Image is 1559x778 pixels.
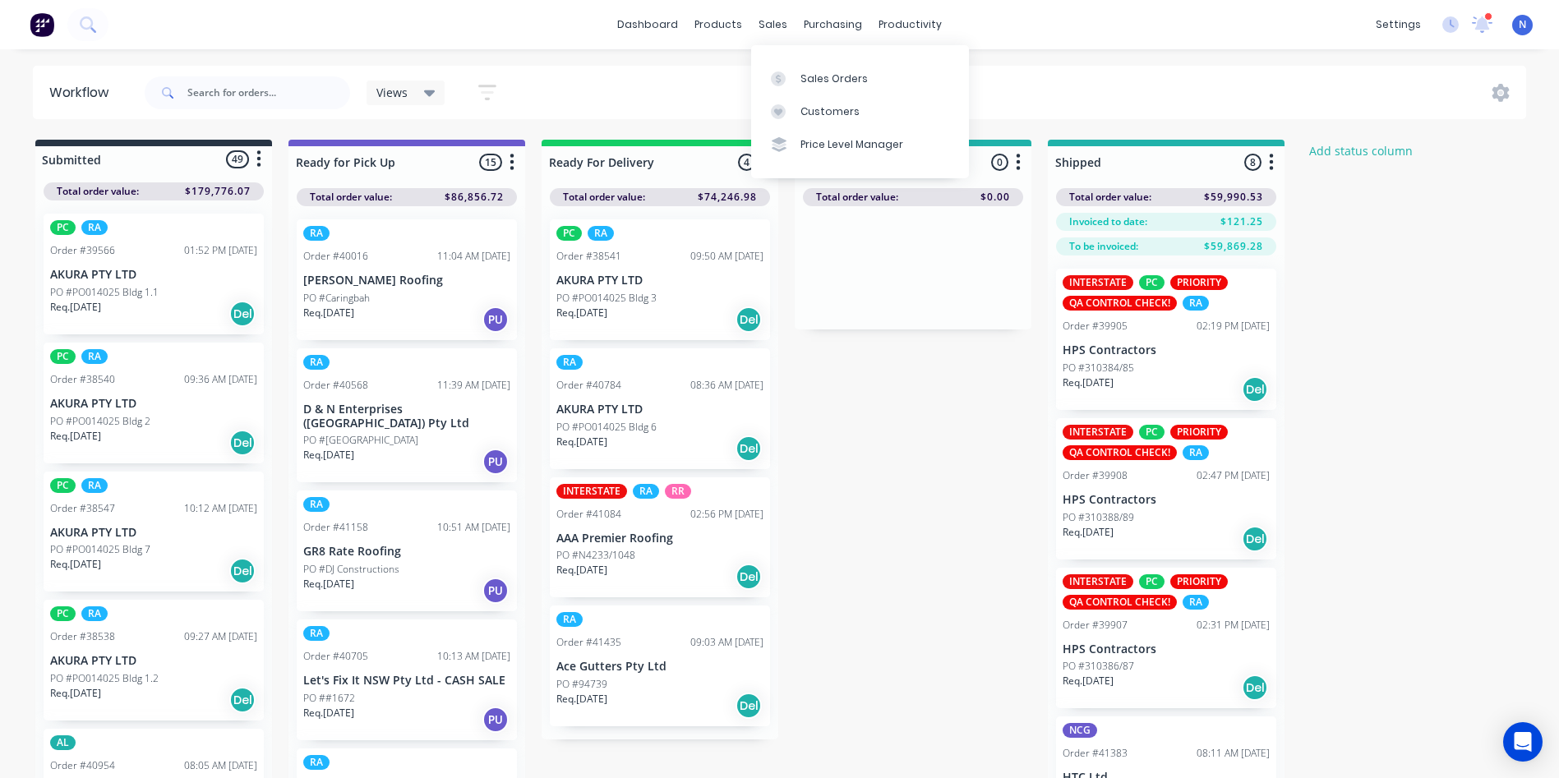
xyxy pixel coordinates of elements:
[303,355,330,370] div: RA
[550,219,770,340] div: PCRAOrder #3854109:50 AM [DATE]AKURA PTY LTDPO #PO014025 Bldg 3Req.[DATE]Del
[556,612,583,627] div: RA
[50,285,159,300] p: PO #PO014025 Bldg 1.1
[57,184,139,199] span: Total order value:
[50,220,76,235] div: PC
[44,600,264,720] div: PCRAOrder #3853809:27 AM [DATE]AKURA PTY LTDPO #PO014025 Bldg 1.2Req.[DATE]Del
[50,542,150,557] p: PO #PO014025 Bldg 7
[50,671,159,686] p: PO #PO014025 Bldg 1.2
[550,477,770,598] div: INTERSTATERARROrder #4108402:56 PM [DATE]AAA Premier RoofingPO #N4233/1048Req.[DATE]Del
[980,190,1010,205] span: $0.00
[1519,17,1526,32] span: N
[609,12,686,37] a: dashboard
[556,306,607,320] p: Req. [DATE]
[437,378,510,393] div: 11:39 AM [DATE]
[50,478,76,493] div: PC
[1063,595,1177,610] div: QA CONTROL CHECK!
[30,12,54,37] img: Factory
[303,226,330,241] div: RA
[1069,190,1151,205] span: Total order value:
[1139,425,1165,440] div: PC
[229,687,256,713] div: Del
[686,12,750,37] div: products
[736,306,762,333] div: Del
[184,629,257,644] div: 09:27 AM [DATE]
[303,378,368,393] div: Order #40568
[736,693,762,719] div: Del
[1242,376,1268,403] div: Del
[184,758,257,773] div: 08:05 AM [DATE]
[482,449,509,475] div: PU
[800,137,903,152] div: Price Level Manager
[1056,269,1276,410] div: INTERSTATEPCPRIORITYQA CONTROL CHECK!RAOrder #3990502:19 PM [DATE]HPS ContractorsPO #310384/85Req...
[303,649,368,664] div: Order #40705
[50,397,257,411] p: AKURA PTY LTD
[303,497,330,512] div: RA
[1063,361,1134,375] p: PO #310384/85
[556,484,627,499] div: INTERSTATE
[690,635,763,650] div: 09:03 AM [DATE]
[556,274,763,288] p: AKURA PTY LTD
[303,674,510,688] p: Let's Fix It NSW Pty Ltd - CASH SALE
[1220,214,1263,229] span: $121.25
[50,686,101,701] p: Req. [DATE]
[750,12,796,37] div: sales
[50,735,76,750] div: AL
[437,520,510,535] div: 10:51 AM [DATE]
[184,243,257,258] div: 01:52 PM [DATE]
[1197,618,1270,633] div: 02:31 PM [DATE]
[303,706,354,720] p: Req. [DATE]
[796,12,870,37] div: purchasing
[81,220,108,235] div: RA
[81,606,108,621] div: RA
[1170,574,1228,589] div: PRIORITY
[1170,275,1228,290] div: PRIORITY
[1368,12,1429,37] div: settings
[50,629,115,644] div: Order #38538
[1063,618,1128,633] div: Order #39907
[297,348,517,483] div: RAOrder #4056811:39 AM [DATE]D & N Enterprises ([GEOGRAPHIC_DATA]) Pty LtdPO #[GEOGRAPHIC_DATA]Re...
[44,472,264,592] div: PCRAOrder #3854710:12 AM [DATE]AKURA PTY LTDPO #PO014025 Bldg 7Req.[DATE]Del
[556,249,621,264] div: Order #38541
[1063,659,1134,674] p: PO #310386/87
[50,414,150,429] p: PO #PO014025 Bldg 2
[44,343,264,463] div: PCRAOrder #3854009:36 AM [DATE]AKURA PTY LTDPO #PO014025 Bldg 2Req.[DATE]Del
[482,578,509,604] div: PU
[736,564,762,590] div: Del
[437,249,510,264] div: 11:04 AM [DATE]
[556,355,583,370] div: RA
[310,190,392,205] span: Total order value:
[81,478,108,493] div: RA
[376,84,408,101] span: Views
[229,301,256,327] div: Del
[1183,296,1209,311] div: RA
[303,306,354,320] p: Req. [DATE]
[588,226,614,241] div: RA
[303,433,418,448] p: PO #[GEOGRAPHIC_DATA]
[1204,239,1263,254] span: $59,869.28
[187,76,350,109] input: Search for orders...
[1204,190,1263,205] span: $59,990.53
[50,526,257,540] p: AKURA PTY LTD
[633,484,659,499] div: RA
[184,372,257,387] div: 09:36 AM [DATE]
[184,501,257,516] div: 10:12 AM [DATE]
[44,214,264,334] div: PCRAOrder #3956601:52 PM [DATE]AKURA PTY LTDPO #PO014025 Bldg 1.1Req.[DATE]Del
[1063,296,1177,311] div: QA CONTROL CHECK!
[1063,510,1134,525] p: PO #310388/89
[1063,275,1133,290] div: INTERSTATE
[1242,526,1268,552] div: Del
[50,268,257,282] p: AKURA PTY LTD
[50,654,257,668] p: AKURA PTY LTD
[690,249,763,264] div: 09:50 AM [DATE]
[50,349,76,364] div: PC
[1063,574,1133,589] div: INTERSTATE
[50,758,115,773] div: Order #40954
[751,62,969,94] a: Sales Orders
[736,435,762,462] div: Del
[1197,319,1270,334] div: 02:19 PM [DATE]
[1183,445,1209,460] div: RA
[698,190,757,205] span: $74,246.98
[1197,746,1270,761] div: 08:11 AM [DATE]
[303,577,354,592] p: Req. [DATE]
[229,430,256,456] div: Del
